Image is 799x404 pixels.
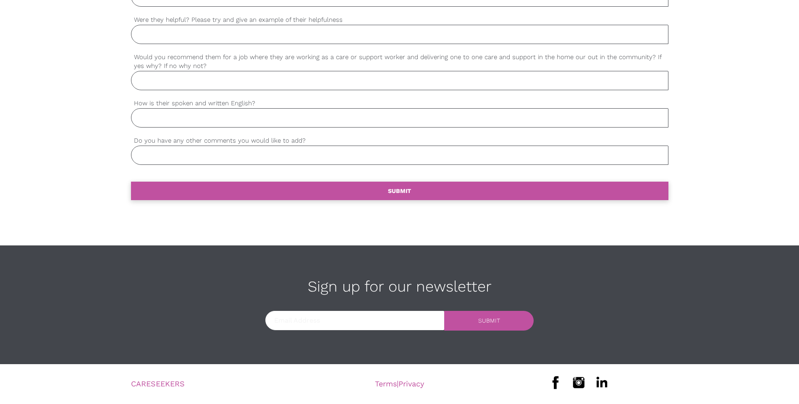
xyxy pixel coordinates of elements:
div: SUBMIT [478,318,500,323]
a: Privacy [398,379,424,388]
a: SUBMIT [131,182,668,200]
label: How is their spoken and written English? [131,99,668,108]
a: CARESEEKERS [131,379,185,388]
img: facebook.png [545,373,566,393]
img: linkedin.png [592,373,612,393]
a: Terms [375,379,397,388]
span: Sign up for our newsletter [308,278,492,295]
label: Would you recommend them for a job where they are working as a care or support worker and deliver... [131,52,668,71]
img: instagram.png [568,373,589,393]
input: Email Address [265,311,445,330]
a: SUBMIT [444,311,534,331]
label: Do you have any other comments you would like to add? [131,136,668,146]
b: SUBMIT [388,188,411,194]
span: | [375,379,424,388]
label: Were they helpful? Please try and give an example of their helpfulness [131,15,668,25]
